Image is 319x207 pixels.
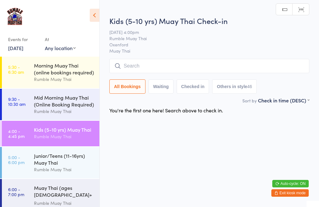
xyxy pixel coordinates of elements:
div: Check in time (DESC) [258,97,309,104]
div: Rumble Muay Thai [34,76,94,83]
time: 5:30 - 6:30 am [8,64,24,74]
span: Oxenford [109,41,300,48]
div: Rumble Muay Thai [34,166,94,173]
time: 9:30 - 10:30 am [8,96,26,106]
div: 46 [247,84,252,89]
a: 5:00 -6:00 pmJunior/Teens (11-16yrs) Muay ThaiRumble Muay Thai [2,147,99,178]
time: 4:00 - 4:45 pm [8,129,25,139]
div: Any location [45,45,76,51]
time: 5:00 - 6:00 pm [8,155,25,165]
time: 6:00 - 7:00 pm [8,187,24,197]
div: Mid Morning Muay Thai (Online Booking Required) [34,94,94,108]
a: 4:00 -4:45 pmKids (5-10 yrs) Muay ThaiRumble Muay Thai [2,121,99,146]
span: Muay Thai [109,48,309,54]
div: You're the first one here! Search above to check in. [109,107,223,114]
button: All Bookings [109,79,145,94]
div: Rumble Muay Thai [34,200,94,207]
button: Auto-cycle: ON [272,180,309,187]
img: Rumble Muay Thai [6,5,24,28]
a: [DATE] [8,45,23,51]
a: 5:30 -6:30 amMorning Muay Thai (online bookings required)Rumble Muay Thai [2,57,99,88]
div: At [45,34,76,45]
button: Others in style46 [212,79,257,94]
div: Kids (5-10 yrs) Muay Thai [34,126,94,133]
span: [DATE] 4:00pm [109,29,300,35]
span: Rumble Muay Thai [109,35,300,41]
div: Events for [8,34,39,45]
input: Search [109,59,309,73]
div: Junior/Teens (11-16yrs) Muay Thai [34,152,94,166]
div: Morning Muay Thai (online bookings required) [34,62,94,76]
div: Rumble Muay Thai [34,108,94,115]
div: Rumble Muay Thai [34,133,94,140]
label: Sort by [242,97,257,104]
div: Muay Thai (ages [DEMOGRAPHIC_DATA]+ yrs) [34,184,94,200]
button: Checked in [177,79,209,94]
button: Exit kiosk mode [271,189,309,197]
a: 9:30 -10:30 amMid Morning Muay Thai (Online Booking Required)Rumble Muay Thai [2,89,99,120]
button: Waiting [149,79,174,94]
h2: Kids (5-10 yrs) Muay Thai Check-in [109,16,309,26]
